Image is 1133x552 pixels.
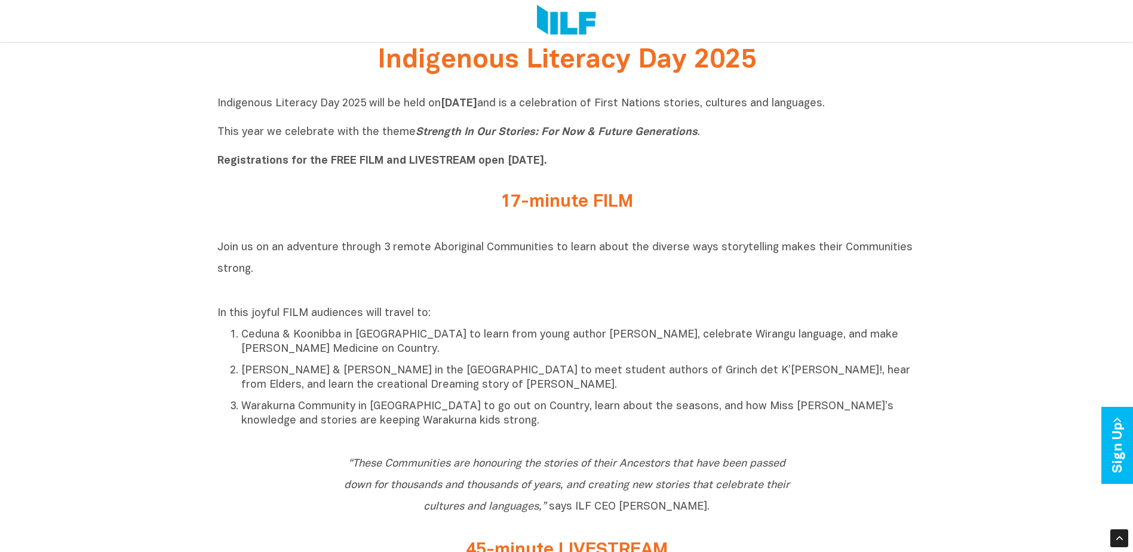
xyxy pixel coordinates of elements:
[241,400,916,428] p: Warakurna Community in [GEOGRAPHIC_DATA] to go out on Country, learn about the seasons, and how M...
[241,364,916,392] p: [PERSON_NAME] & [PERSON_NAME] in the [GEOGRAPHIC_DATA] to meet student authors of Grinch det K’[P...
[441,99,477,109] b: [DATE]
[537,5,596,37] img: Logo
[343,192,791,212] h2: 17-minute FILM
[344,459,790,512] span: says ILF CEO [PERSON_NAME].
[1110,529,1128,547] div: Scroll Back to Top
[217,97,916,168] p: Indigenous Literacy Day 2025 will be held on and is a celebration of First Nations stories, cultu...
[241,328,916,357] p: Ceduna & Koonibba in [GEOGRAPHIC_DATA] to learn from young author [PERSON_NAME], celebrate Wirang...
[416,127,698,137] i: Strength In Our Stories: For Now & Future Generations
[217,306,916,321] p: In this joyful FILM audiences will travel to:
[217,156,547,166] b: Registrations for the FREE FILM and LIVESTREAM open [DATE].
[344,459,790,512] i: “These Communities are honouring the stories of their Ancestors that have been passed down for th...
[217,243,913,274] span: Join us on an adventure through 3 remote Aboriginal Communities to learn about the diverse ways s...
[377,48,756,73] span: Indigenous Literacy Day 2025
